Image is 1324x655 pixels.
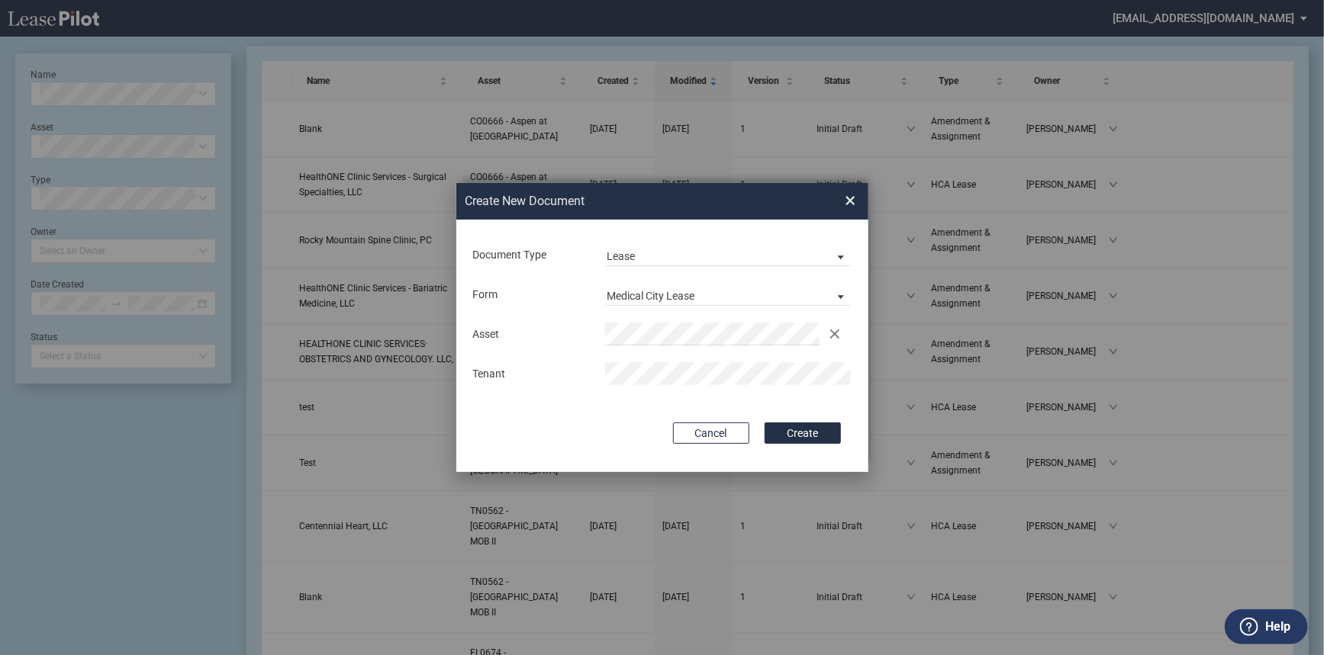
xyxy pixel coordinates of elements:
[765,422,841,444] button: Create
[464,367,596,382] div: Tenant
[605,283,852,306] md-select: Lease Form: Medical City Lease
[465,193,791,210] h2: Create New Document
[464,287,596,303] div: Form
[607,290,694,302] div: Medical City Lease
[464,248,596,263] div: Document Type
[846,188,856,213] span: ×
[1265,617,1290,637] label: Help
[456,183,868,473] md-dialog: Create New ...
[605,243,852,266] md-select: Document Type: Lease
[464,327,596,342] div: Asset
[673,422,749,444] button: Cancel
[607,250,635,262] div: Lease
